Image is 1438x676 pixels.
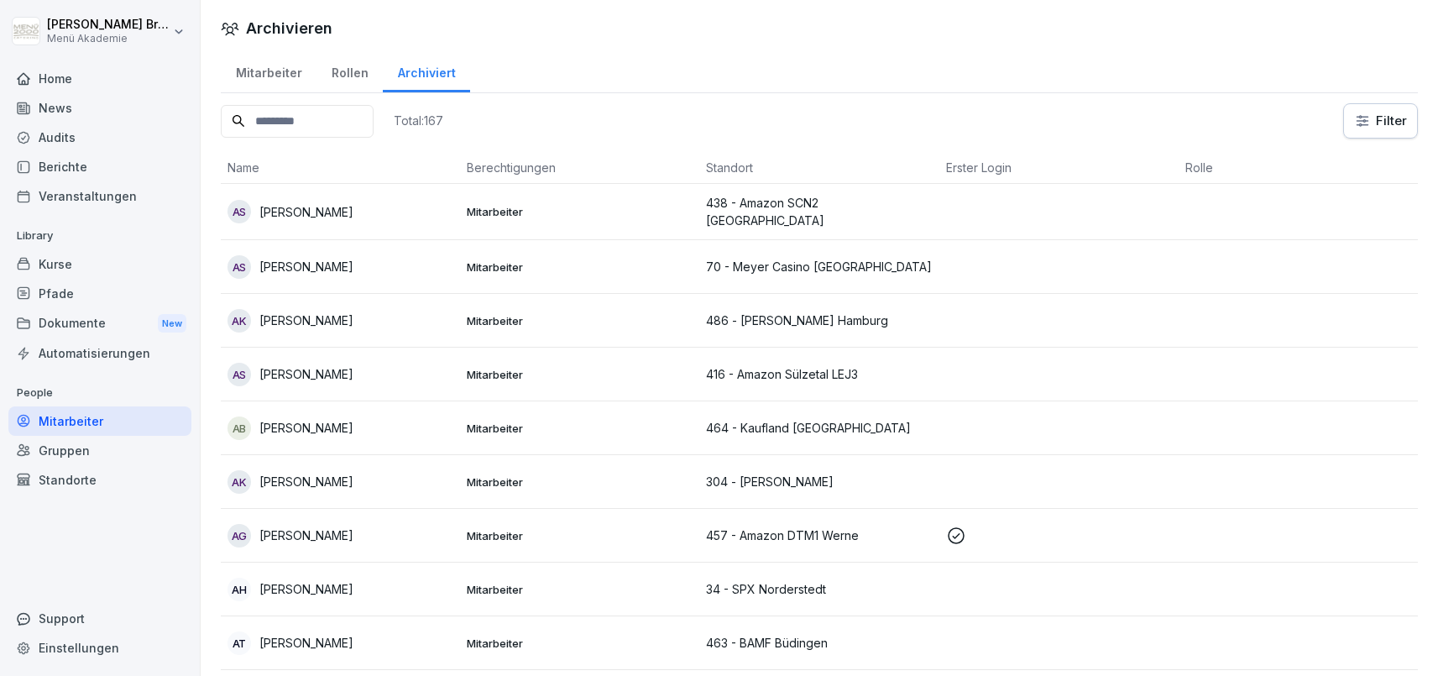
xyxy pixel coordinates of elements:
th: Name [221,152,460,184]
th: Rolle [1179,152,1418,184]
a: Gruppen [8,436,191,465]
p: [PERSON_NAME] [259,473,353,490]
div: AS [227,255,251,279]
p: Mitarbeiter [467,421,693,436]
p: 464 - Kaufland [GEOGRAPHIC_DATA] [706,419,932,437]
div: AH [227,578,251,601]
p: Mitarbeiter [467,313,693,328]
p: [PERSON_NAME] [259,258,353,275]
div: Filter [1354,113,1407,129]
a: Einstellungen [8,633,191,663]
a: Rollen [316,50,383,92]
p: [PERSON_NAME] [259,312,353,329]
th: Berechtigungen [460,152,699,184]
div: AT [227,631,251,655]
p: Mitarbeiter [467,367,693,382]
a: Veranstaltungen [8,181,191,211]
div: AS [227,363,251,386]
h1: Archivieren [246,17,332,39]
p: 457 - Amazon DTM1 Werne [706,527,932,544]
p: 70 - Meyer Casino [GEOGRAPHIC_DATA] [706,258,932,275]
p: Total: 167 [394,113,443,128]
div: AG [227,524,251,548]
p: 463 - BAMF Büdingen [706,634,932,652]
a: News [8,93,191,123]
p: 486 - [PERSON_NAME] Hamburg [706,312,932,329]
div: AB [227,417,251,440]
p: [PERSON_NAME] [259,634,353,652]
div: Support [8,604,191,633]
p: Menü Akademie [47,33,170,45]
p: Mitarbeiter [467,582,693,597]
p: Mitarbeiter [467,474,693,490]
p: Library [8,223,191,249]
th: Standort [699,152,939,184]
th: Erster Login [939,152,1179,184]
div: AK [227,470,251,494]
a: Berichte [8,152,191,181]
div: AK [227,309,251,333]
a: Audits [8,123,191,152]
p: [PERSON_NAME] [259,419,353,437]
div: New [158,314,186,333]
p: 416 - Amazon Sülzetal LEJ3 [706,365,932,383]
p: [PERSON_NAME] [259,203,353,221]
p: Mitarbeiter [467,259,693,275]
a: Mitarbeiter [8,406,191,436]
p: Mitarbeiter [467,204,693,219]
p: [PERSON_NAME] [259,580,353,598]
p: 34 - SPX Norderstedt [706,580,932,598]
a: Automatisierungen [8,338,191,368]
div: AS [227,200,251,223]
p: People [8,380,191,406]
p: [PERSON_NAME] Bruns [47,18,170,32]
p: 304 - [PERSON_NAME] [706,473,932,490]
a: Archiviert [383,50,470,92]
p: [PERSON_NAME] [259,365,353,383]
p: Mitarbeiter [467,636,693,651]
p: [PERSON_NAME] [259,527,353,544]
a: Pfade [8,279,191,308]
div: Dokumente [8,308,191,339]
a: Mitarbeiter [221,50,316,92]
a: DokumenteNew [8,308,191,339]
a: Home [8,64,191,93]
p: 438 - Amazon SCN2 [GEOGRAPHIC_DATA] [706,194,932,229]
a: Kurse [8,249,191,279]
a: Standorte [8,465,191,495]
p: Mitarbeiter [467,528,693,543]
button: Filter [1344,104,1417,138]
